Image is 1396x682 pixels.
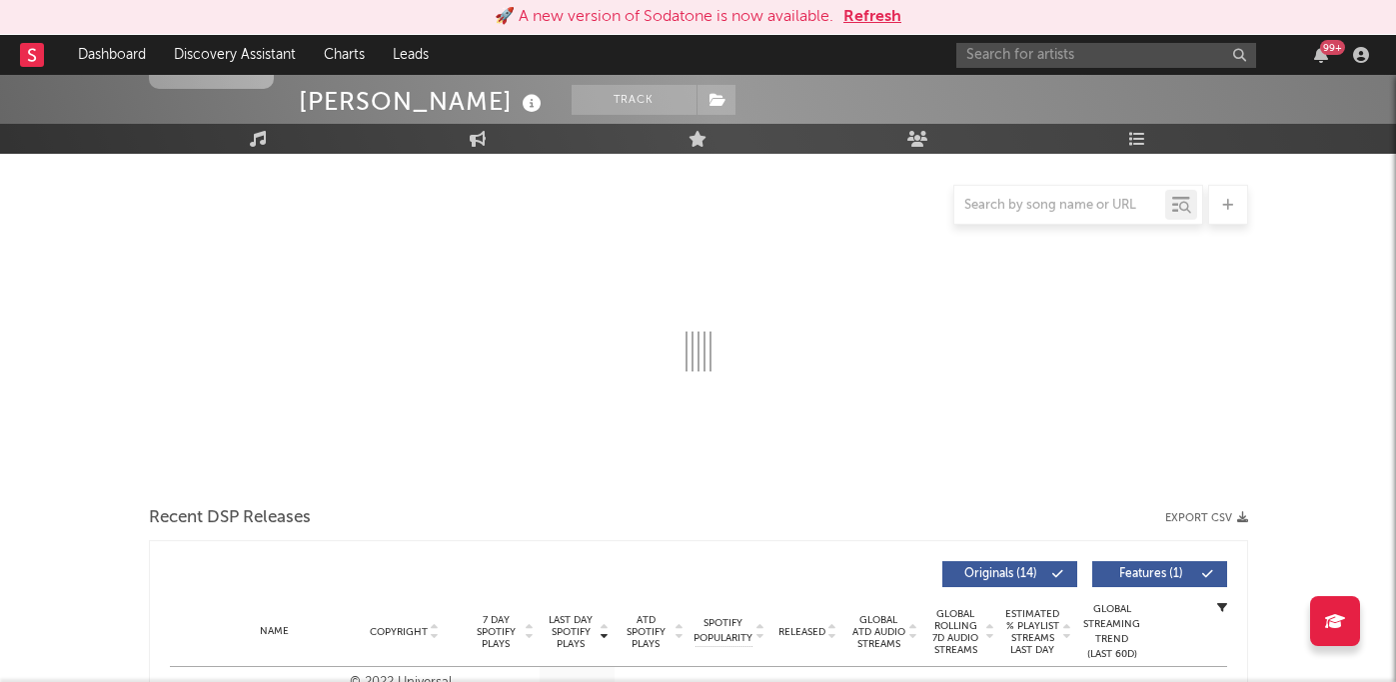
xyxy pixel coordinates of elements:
span: Global ATD Audio Streams [851,614,906,650]
div: 99 + [1320,40,1345,55]
span: Features ( 1 ) [1105,568,1197,580]
span: ATD Spotify Plays [620,614,673,650]
span: Copyright [370,626,428,638]
a: Charts [310,35,379,75]
button: Originals(14) [942,561,1077,587]
span: Last Day Spotify Plays [545,614,598,650]
button: 99+ [1314,47,1328,63]
a: Discovery Assistant [160,35,310,75]
div: Name [210,624,341,639]
input: Search for artists [956,43,1256,68]
span: 7 Day Spotify Plays [470,614,523,650]
button: Refresh [843,5,901,29]
a: Dashboard [64,35,160,75]
span: Released [778,626,825,638]
span: Originals ( 14 ) [955,568,1047,580]
span: Estimated % Playlist Streams Last Day [1005,608,1060,656]
span: Global Rolling 7D Audio Streams [928,608,983,656]
div: Global Streaming Trend (Last 60D) [1082,602,1142,662]
button: Export CSV [1165,512,1248,524]
div: 🚀 A new version of Sodatone is now available. [495,5,833,29]
div: [PERSON_NAME] [299,85,547,118]
span: Spotify Popularity [694,616,752,646]
button: Features(1) [1092,561,1227,587]
input: Search by song name or URL [954,198,1165,214]
a: Leads [379,35,443,75]
span: Recent DSP Releases [149,506,311,530]
button: Track [572,85,697,115]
